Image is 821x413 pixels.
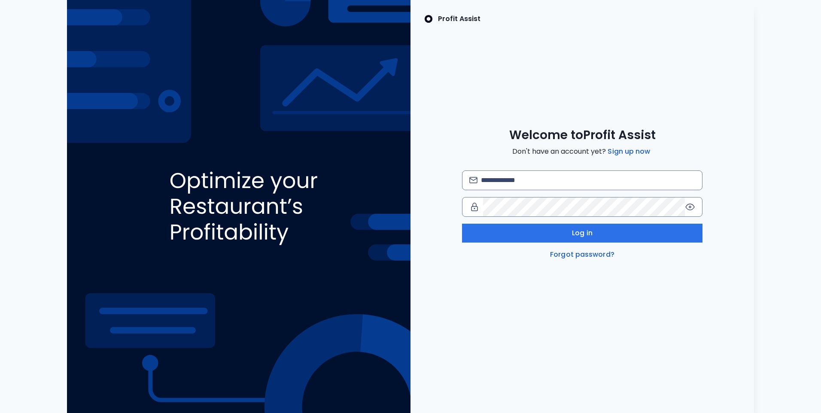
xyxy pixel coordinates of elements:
[509,128,656,143] span: Welcome to Profit Assist
[548,249,616,260] a: Forgot password?
[512,146,652,157] span: Don't have an account yet?
[462,224,702,243] button: Log in
[572,228,593,238] span: Log in
[606,146,652,157] a: Sign up now
[424,14,433,24] img: SpotOn Logo
[438,14,480,24] p: Profit Assist
[469,177,477,183] img: email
